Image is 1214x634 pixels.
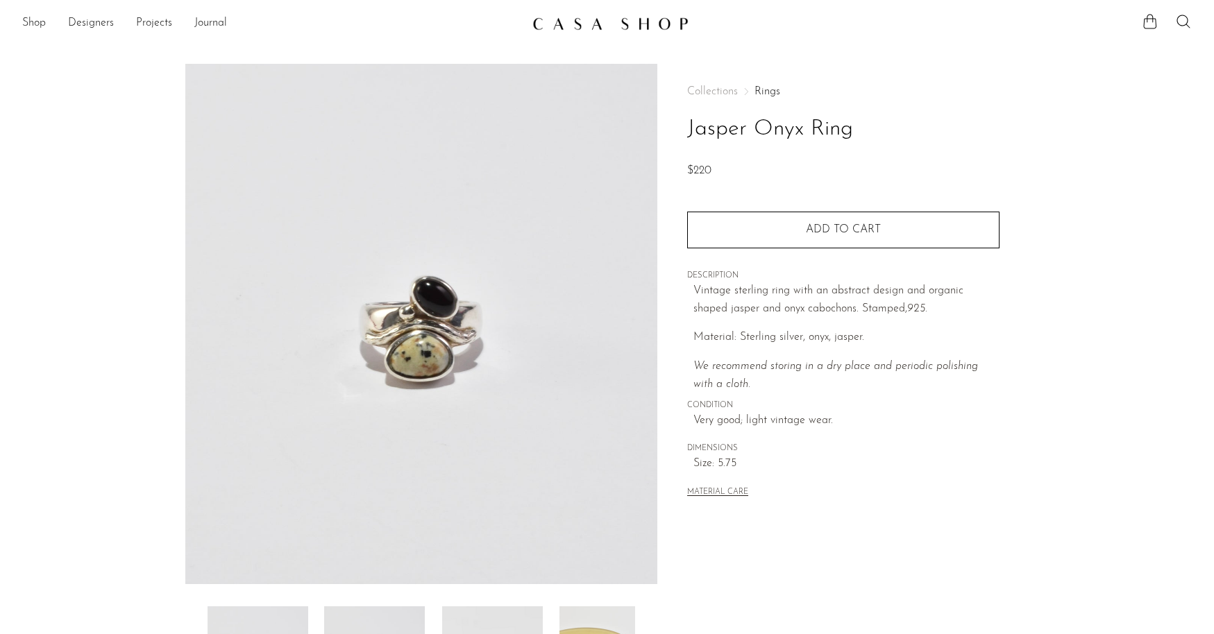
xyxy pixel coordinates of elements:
[22,12,521,35] ul: NEW HEADER MENU
[693,329,1000,347] p: Material: Sterling silver, onyx, jasper.
[687,488,748,498] button: MATERIAL CARE
[687,270,1000,282] span: DESCRIPTION
[693,361,978,390] i: We recommend storing in a dry place and periodic polishing with a cloth.
[693,282,1000,318] p: Vintage sterling ring with an abstract design and organic shaped jasper and onyx cabochons. Stamped,
[68,15,114,33] a: Designers
[907,303,927,314] em: 925.
[693,412,1000,430] span: Very good; light vintage wear.
[22,15,46,33] a: Shop
[22,12,521,35] nav: Desktop navigation
[687,212,1000,248] button: Add to cart
[687,400,1000,412] span: CONDITION
[754,86,780,97] a: Rings
[693,455,1000,473] span: Size: 5.75
[194,15,227,33] a: Journal
[687,443,1000,455] span: DIMENSIONS
[136,15,172,33] a: Projects
[687,112,1000,147] h1: Jasper Onyx Ring
[806,224,881,235] span: Add to cart
[687,165,711,176] span: $220
[687,86,1000,97] nav: Breadcrumbs
[687,86,738,97] span: Collections
[185,64,658,584] img: Jasper Onyx Ring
